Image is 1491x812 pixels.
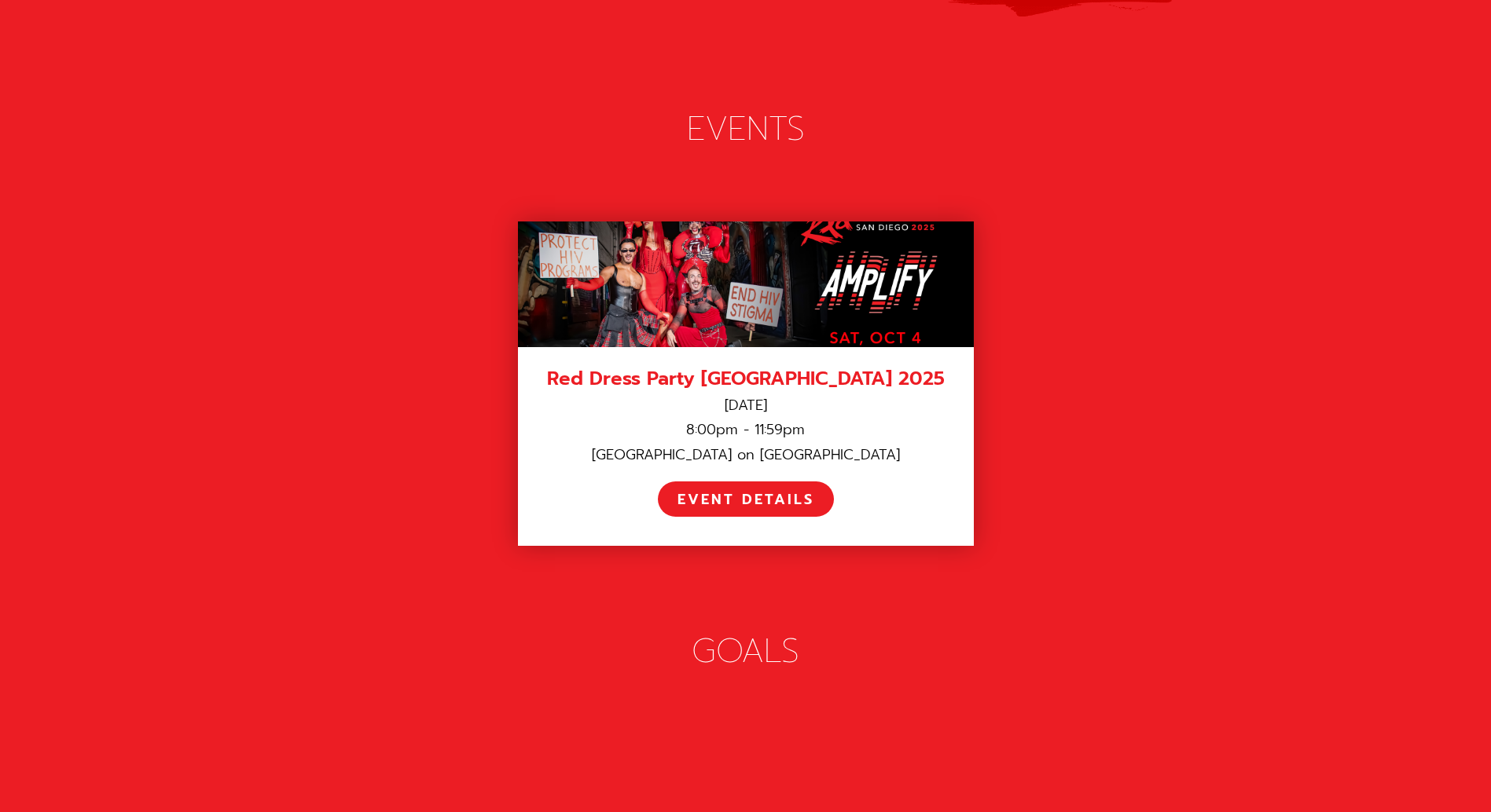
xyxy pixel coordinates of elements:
[259,630,1233,673] div: GOALS
[538,367,954,391] div: Red Dress Party [GEOGRAPHIC_DATA] 2025
[538,446,954,464] div: [GEOGRAPHIC_DATA] on [GEOGRAPHIC_DATA]
[678,491,814,509] div: EVENT DETAILS
[538,397,954,415] div: [DATE]
[259,108,1233,151] div: EVENTS
[518,221,974,546] a: Red Dress Party [GEOGRAPHIC_DATA] 2025[DATE]8:00pm - 11:59pm[GEOGRAPHIC_DATA] on [GEOGRAPHIC_DATA...
[538,421,954,439] div: 8:00pm - 11:59pm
